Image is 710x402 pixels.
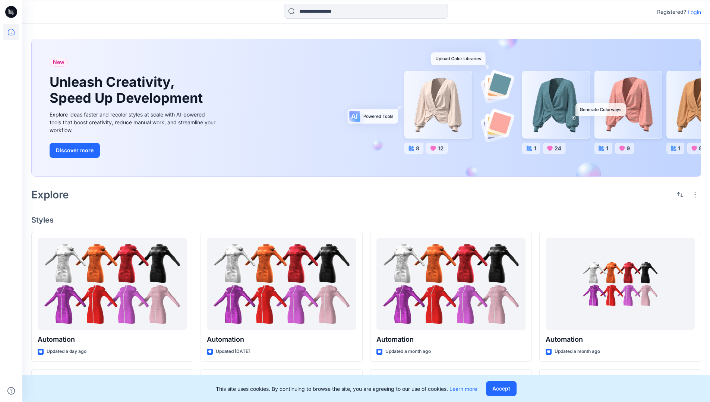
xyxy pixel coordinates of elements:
[688,8,701,16] p: Login
[555,348,600,355] p: Updated a month ago
[38,334,187,345] p: Automation
[207,238,356,330] a: Automation
[38,238,187,330] a: Automation
[376,334,526,345] p: Automation
[47,348,86,355] p: Updated a day ago
[376,238,526,330] a: Automation
[50,143,217,158] a: Discover more
[31,189,69,201] h2: Explore
[31,216,701,224] h4: Styles
[546,334,695,345] p: Automation
[657,7,686,16] p: Registered?
[486,381,517,396] button: Accept
[216,348,250,355] p: Updated [DATE]
[546,238,695,330] a: Automation
[50,111,217,134] div: Explore ideas faster and recolor styles at scale with AI-powered tools that boost creativity, red...
[216,385,477,393] p: This site uses cookies. By continuing to browse the site, you are agreeing to our use of cookies.
[449,386,477,392] a: Learn more
[50,143,100,158] button: Discover more
[207,334,356,345] p: Automation
[53,58,64,67] span: New
[385,348,431,355] p: Updated a month ago
[50,74,206,106] h1: Unleash Creativity, Speed Up Development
